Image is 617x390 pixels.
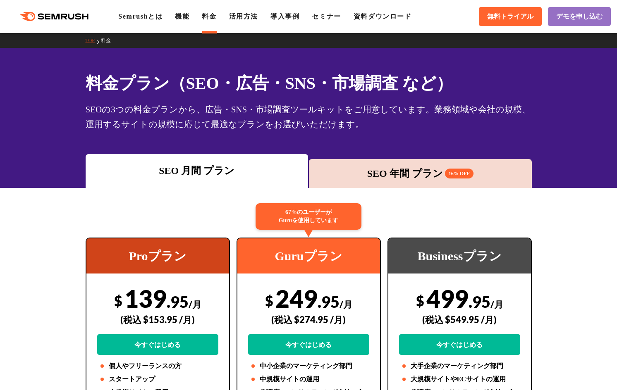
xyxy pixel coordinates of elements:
[399,284,520,355] div: 499
[90,163,304,178] div: SEO 月間 プラン
[270,13,299,20] a: 導入事例
[248,284,369,355] div: 249
[248,374,369,384] li: 中規模サイトの運用
[399,305,520,334] div: (税込 $549.95 /月)
[97,374,218,384] li: スタートアップ
[97,305,218,334] div: (税込 $153.95 /月)
[490,299,503,310] span: /月
[318,292,340,311] span: .95
[548,7,611,26] a: デモを申し込む
[312,13,341,20] a: セミナー
[86,102,532,132] div: SEOの3つの料金プランから、広告・SNS・市場調査ツールキットをご用意しています。業務領域や会社の規模、運用するサイトの規模に応じて最適なプランをお選びいただけます。
[86,38,101,43] a: TOP
[479,7,542,26] a: 無料トライアル
[189,299,201,310] span: /月
[399,334,520,355] a: 今すぐはじめる
[340,299,352,310] span: /月
[487,12,533,21] span: 無料トライアル
[202,13,216,20] a: 料金
[229,13,258,20] a: 活用方法
[445,169,474,178] span: 16% OFF
[256,203,361,230] div: 67%のユーザーが Guruを使用しています
[86,238,229,273] div: Proプラン
[265,292,273,309] span: $
[175,13,189,20] a: 機能
[97,334,218,355] a: 今すぐはじめる
[237,238,380,273] div: Guruプラン
[399,361,520,371] li: 大手企業のマーケティング部門
[97,361,218,371] li: 個人やフリーランスの方
[248,334,369,355] a: 今すぐはじめる
[97,284,218,355] div: 139
[248,305,369,334] div: (税込 $274.95 /月)
[313,166,528,181] div: SEO 年間 プラン
[167,292,189,311] span: .95
[469,292,490,311] span: .95
[114,292,122,309] span: $
[248,361,369,371] li: 中小企業のマーケティング部門
[101,38,117,43] a: 料金
[118,13,163,20] a: Semrushとは
[556,12,603,21] span: デモを申し込む
[416,292,424,309] span: $
[86,71,532,95] h1: 料金プラン（SEO・広告・SNS・市場調査 など）
[354,13,412,20] a: 資料ダウンロード
[399,374,520,384] li: 大規模サイトやECサイトの運用
[388,238,531,273] div: Businessプラン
